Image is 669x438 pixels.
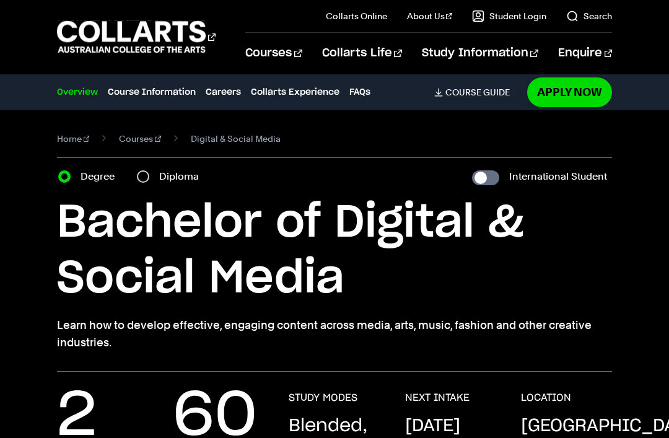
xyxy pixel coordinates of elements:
a: Study Information [422,33,538,74]
a: Course Information [108,85,196,99]
a: Search [566,10,612,22]
h3: LOCATION [521,392,571,404]
a: Course Guide [434,87,520,98]
p: Learn how to develop effective, engaging content across media, arts, music, fashion and other cre... [57,317,612,351]
a: Courses [245,33,302,74]
a: Careers [206,85,241,99]
h1: Bachelor of Digital & Social Media [57,195,612,307]
a: Student Login [472,10,546,22]
h3: STUDY MODES [289,392,357,404]
a: Collarts Online [326,10,387,22]
span: Digital & Social Media [191,130,281,147]
div: Go to homepage [57,19,215,55]
a: Courses [119,130,161,147]
a: Collarts Experience [251,85,339,99]
a: Home [57,130,90,147]
label: International Student [509,168,607,185]
a: About Us [407,10,453,22]
h3: NEXT INTAKE [405,392,470,404]
a: Enquire [558,33,612,74]
a: Collarts Life [322,33,402,74]
a: Apply Now [527,77,612,107]
label: Degree [81,168,122,185]
a: Overview [57,85,98,99]
a: FAQs [349,85,370,99]
label: Diploma [159,168,206,185]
